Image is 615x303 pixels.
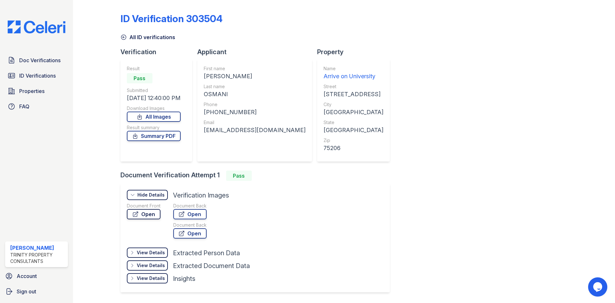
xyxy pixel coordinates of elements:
[173,248,240,257] div: Extracted Person Data
[127,203,160,209] div: Document Front
[19,103,29,110] span: FAQ
[324,83,383,90] div: Street
[324,144,383,153] div: 75206
[324,72,383,81] div: Arrive on University
[19,56,61,64] span: Doc Verifications
[3,285,70,298] a: Sign out
[173,261,250,270] div: Extracted Document Data
[127,131,181,141] a: Summary PDF
[324,90,383,99] div: [STREET_ADDRESS]
[173,203,207,209] div: Document Back
[137,275,165,282] div: View Details
[324,126,383,135] div: [GEOGRAPHIC_DATA]
[324,101,383,108] div: City
[120,13,223,24] div: ID Verification 303504
[127,73,152,83] div: Pass
[120,171,395,181] div: Document Verification Attempt 1
[127,112,181,122] a: All Images
[324,119,383,126] div: State
[17,272,37,280] span: Account
[10,252,65,265] div: Trinity Property Consultants
[5,69,68,82] a: ID Verifications
[120,47,197,56] div: Verification
[137,192,165,198] div: Hide Details
[588,277,609,297] iframe: chat widget
[137,262,165,269] div: View Details
[173,191,229,200] div: Verification Images
[204,72,306,81] div: [PERSON_NAME]
[127,209,160,219] a: Open
[173,222,207,228] div: Document Back
[324,65,383,81] a: Name Arrive on University
[173,228,207,239] a: Open
[324,137,383,144] div: Zip
[204,65,306,72] div: First name
[127,65,181,72] div: Result
[5,54,68,67] a: Doc Verifications
[127,124,181,131] div: Result summary
[197,47,317,56] div: Applicant
[204,119,306,126] div: Email
[173,274,195,283] div: Insights
[127,87,181,94] div: Submitted
[127,94,181,103] div: [DATE] 12:40:00 PM
[204,126,306,135] div: [EMAIL_ADDRESS][DOMAIN_NAME]
[5,100,68,113] a: FAQ
[17,288,36,295] span: Sign out
[5,85,68,97] a: Properties
[127,105,181,112] div: Download Images
[19,87,45,95] span: Properties
[204,108,306,117] div: [PHONE_NUMBER]
[137,249,165,256] div: View Details
[120,33,175,41] a: All ID verifications
[324,65,383,72] div: Name
[173,209,207,219] a: Open
[3,270,70,282] a: Account
[204,83,306,90] div: Last name
[204,90,306,99] div: OSMANI
[324,108,383,117] div: [GEOGRAPHIC_DATA]
[204,101,306,108] div: Phone
[10,244,65,252] div: [PERSON_NAME]
[226,171,252,181] div: Pass
[317,47,395,56] div: Property
[19,72,56,80] span: ID Verifications
[3,21,70,33] img: CE_Logo_Blue-a8612792a0a2168367f1c8372b55b34899dd931a85d93a1a3d3e32e68fde9ad4.png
